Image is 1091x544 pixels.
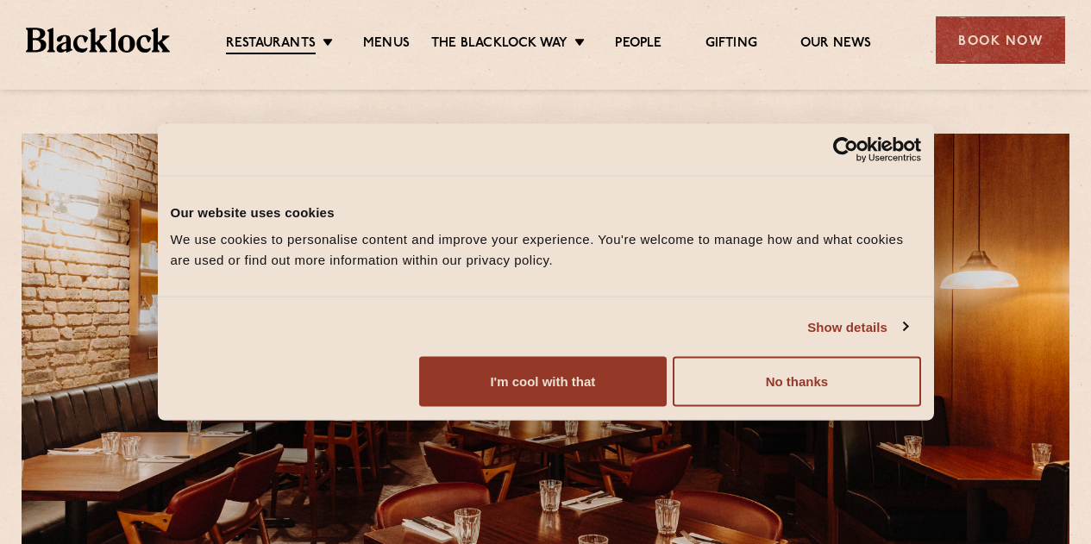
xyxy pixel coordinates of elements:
[936,16,1065,64] div: Book Now
[770,136,921,162] a: Usercentrics Cookiebot - opens in a new window
[171,202,921,222] div: Our website uses cookies
[363,35,410,53] a: Menus
[431,35,567,53] a: The Blacklock Way
[615,35,661,53] a: People
[171,229,921,271] div: We use cookies to personalise content and improve your experience. You're welcome to manage how a...
[673,357,920,407] button: No thanks
[26,28,170,52] img: BL_Textured_Logo-footer-cropped.svg
[807,316,907,337] a: Show details
[705,35,757,53] a: Gifting
[800,35,872,53] a: Our News
[226,35,316,54] a: Restaurants
[419,357,667,407] button: I'm cool with that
